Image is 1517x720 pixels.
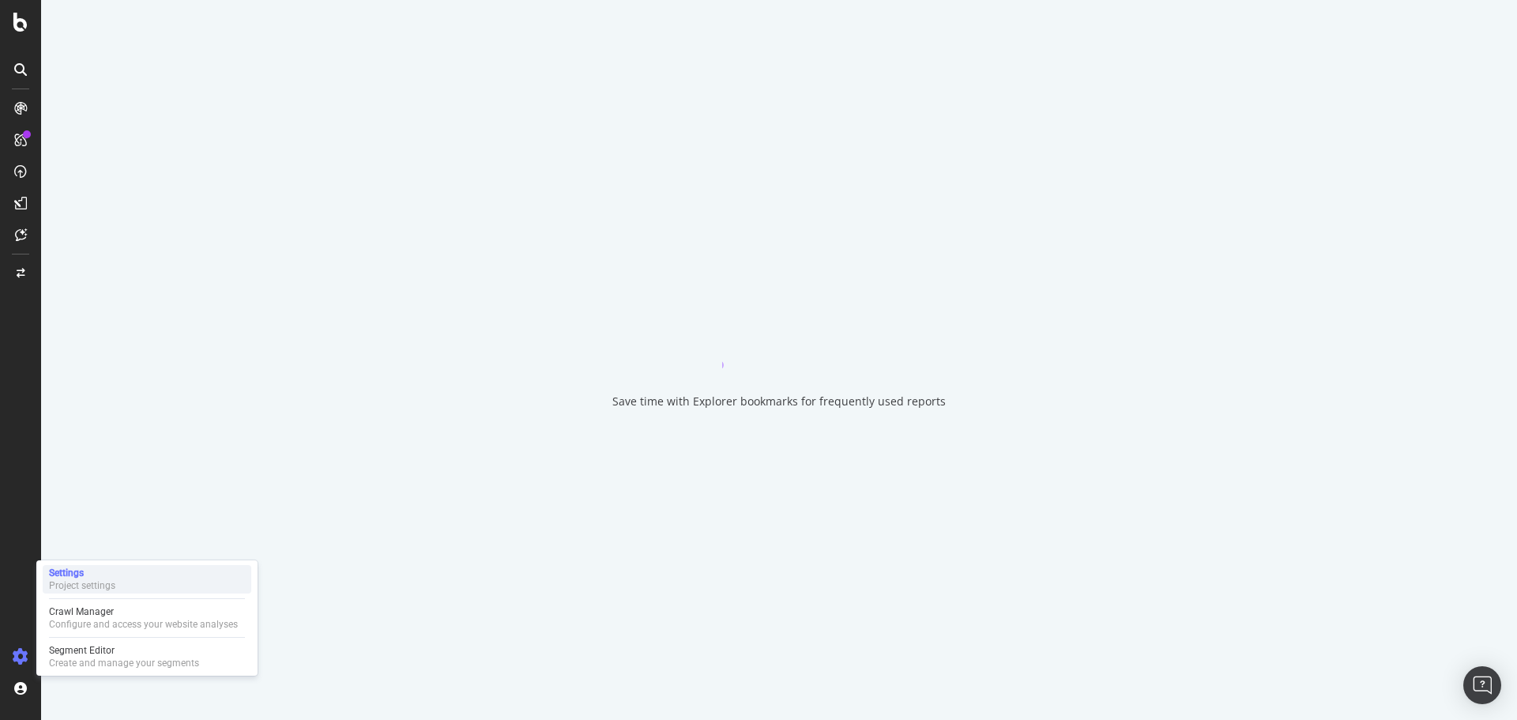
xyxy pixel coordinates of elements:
[1463,666,1501,704] div: Open Intercom Messenger
[43,604,251,632] a: Crawl ManagerConfigure and access your website analyses
[49,644,199,657] div: Segment Editor
[49,618,238,631] div: Configure and access your website analyses
[43,643,251,671] a: Segment EditorCreate and manage your segments
[722,311,836,368] div: animation
[43,565,251,594] a: SettingsProject settings
[49,657,199,669] div: Create and manage your segments
[49,605,238,618] div: Crawl Manager
[612,394,946,409] div: Save time with Explorer bookmarks for frequently used reports
[49,567,115,579] div: Settings
[49,579,115,592] div: Project settings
